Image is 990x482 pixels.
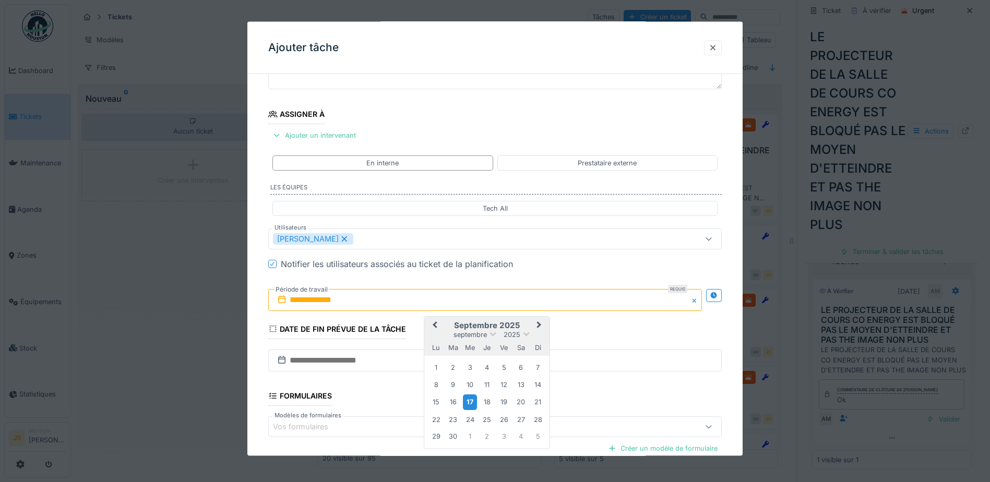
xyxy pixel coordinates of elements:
[446,360,460,375] div: Choose mardi 2 septembre 2025
[429,395,443,409] div: Choose lundi 15 septembre 2025
[532,317,548,334] button: Next Month
[480,340,494,354] div: jeudi
[531,360,545,375] div: Choose dimanche 7 septembre 2025
[366,158,399,167] div: En interne
[446,377,460,391] div: Choose mardi 9 septembre 2025
[429,412,443,426] div: Choose lundi 22 septembre 2025
[514,340,528,354] div: samedi
[668,284,687,293] div: Requis
[497,340,511,354] div: vendredi
[273,421,343,432] div: Vos formulaires
[514,429,528,443] div: Choose samedi 4 octobre 2025
[497,412,511,426] div: Choose vendredi 26 septembre 2025
[424,320,550,330] h2: septembre 2025
[514,360,528,375] div: Choose samedi 6 septembre 2025
[454,330,487,338] span: septembre
[446,412,460,426] div: Choose mardi 23 septembre 2025
[446,429,460,443] div: Choose mardi 30 septembre 2025
[531,395,545,409] div: Choose dimanche 21 septembre 2025
[446,340,460,354] div: mardi
[690,288,702,310] button: Close
[428,359,546,444] div: Month septembre, 2025
[480,412,494,426] div: Choose jeudi 25 septembre 2025
[270,183,722,194] label: Les équipes
[504,330,520,338] span: 2025
[497,377,511,391] div: Choose vendredi 12 septembre 2025
[514,412,528,426] div: Choose samedi 27 septembre 2025
[531,340,545,354] div: dimanche
[497,429,511,443] div: Choose vendredi 3 octobre 2025
[480,429,494,443] div: Choose jeudi 2 octobre 2025
[446,395,460,409] div: Choose mardi 16 septembre 2025
[514,395,528,409] div: Choose samedi 20 septembre 2025
[429,340,443,354] div: lundi
[514,377,528,391] div: Choose samedi 13 septembre 2025
[268,321,406,339] div: Date de fin prévue de la tâche
[463,360,477,375] div: Choose mercredi 3 septembre 2025
[463,412,477,426] div: Choose mercredi 24 septembre 2025
[268,128,360,142] div: Ajouter un intervenant
[268,41,339,54] h3: Ajouter tâche
[463,377,477,391] div: Choose mercredi 10 septembre 2025
[497,395,511,409] div: Choose vendredi 19 septembre 2025
[531,412,545,426] div: Choose dimanche 28 septembre 2025
[273,233,353,244] div: [PERSON_NAME]
[425,317,442,334] button: Previous Month
[480,360,494,375] div: Choose jeudi 4 septembre 2025
[483,203,508,213] div: Tech All
[281,257,513,270] div: Notifier les utilisateurs associés au ticket de la planification
[480,377,494,391] div: Choose jeudi 11 septembre 2025
[531,377,545,391] div: Choose dimanche 14 septembre 2025
[604,441,722,455] div: Créer un modèle de formulaire
[531,429,545,443] div: Choose dimanche 5 octobre 2025
[268,106,325,124] div: Assigner à
[268,388,332,405] div: Formulaires
[463,394,477,409] div: Choose mercredi 17 septembre 2025
[272,223,308,232] label: Utilisateurs
[429,377,443,391] div: Choose lundi 8 septembre 2025
[463,340,477,354] div: mercredi
[275,283,329,295] label: Période de travail
[429,429,443,443] div: Choose lundi 29 septembre 2025
[429,360,443,375] div: Choose lundi 1 septembre 2025
[578,158,637,167] div: Prestataire externe
[497,360,511,375] div: Choose vendredi 5 septembre 2025
[272,411,343,420] label: Modèles de formulaires
[480,395,494,409] div: Choose jeudi 18 septembre 2025
[463,429,477,443] div: Choose mercredi 1 octobre 2025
